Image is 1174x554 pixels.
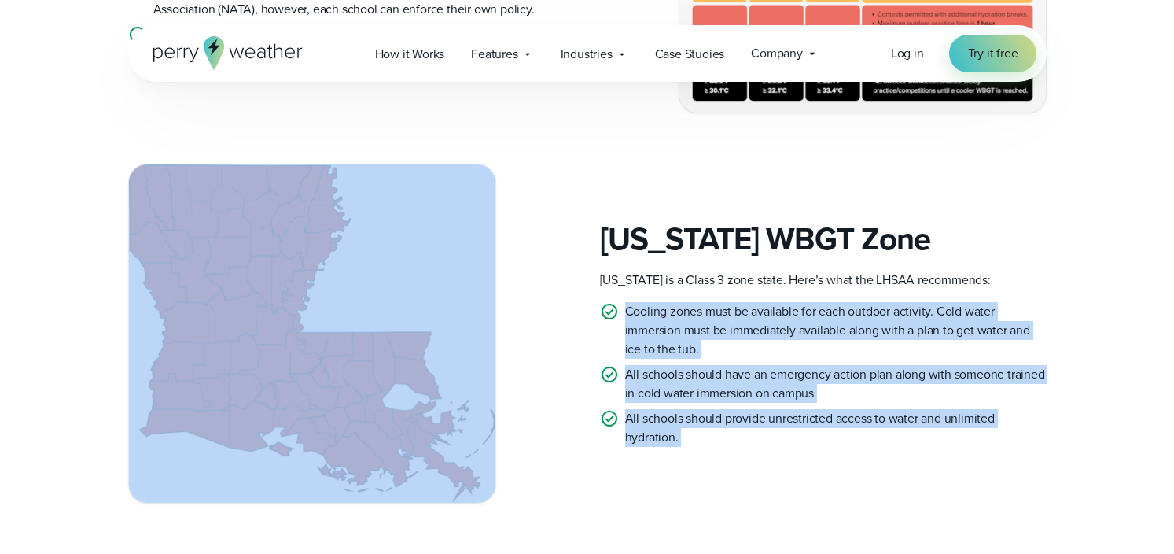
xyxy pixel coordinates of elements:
img: Louisiana WBGT [129,164,495,502]
p: [US_STATE] is a Class 3 zone state. Here’s what the LHSAA recommends: [600,271,1047,290]
span: How it Works [375,45,445,64]
p: Cooling zones must be available for each outdoor activity. Cold water immersion must be immediate... [625,302,1047,359]
span: Company [751,44,803,63]
a: How it Works [362,38,458,70]
span: Case Studies [655,45,725,64]
a: Try it free [949,35,1037,72]
span: Try it free [968,44,1018,63]
p: All schools should have an emergency action plan along with someone trained in cold water immersi... [625,365,1047,403]
span: Industries [561,45,613,64]
span: Log in [891,44,924,62]
h3: [US_STATE] WBGT Zone [600,220,1047,258]
a: Log in [891,44,924,63]
span: Features [471,45,517,64]
a: Case Studies [642,38,738,70]
p: All schools should provide unrestricted access to water and unlimited hydration. [625,409,1047,447]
